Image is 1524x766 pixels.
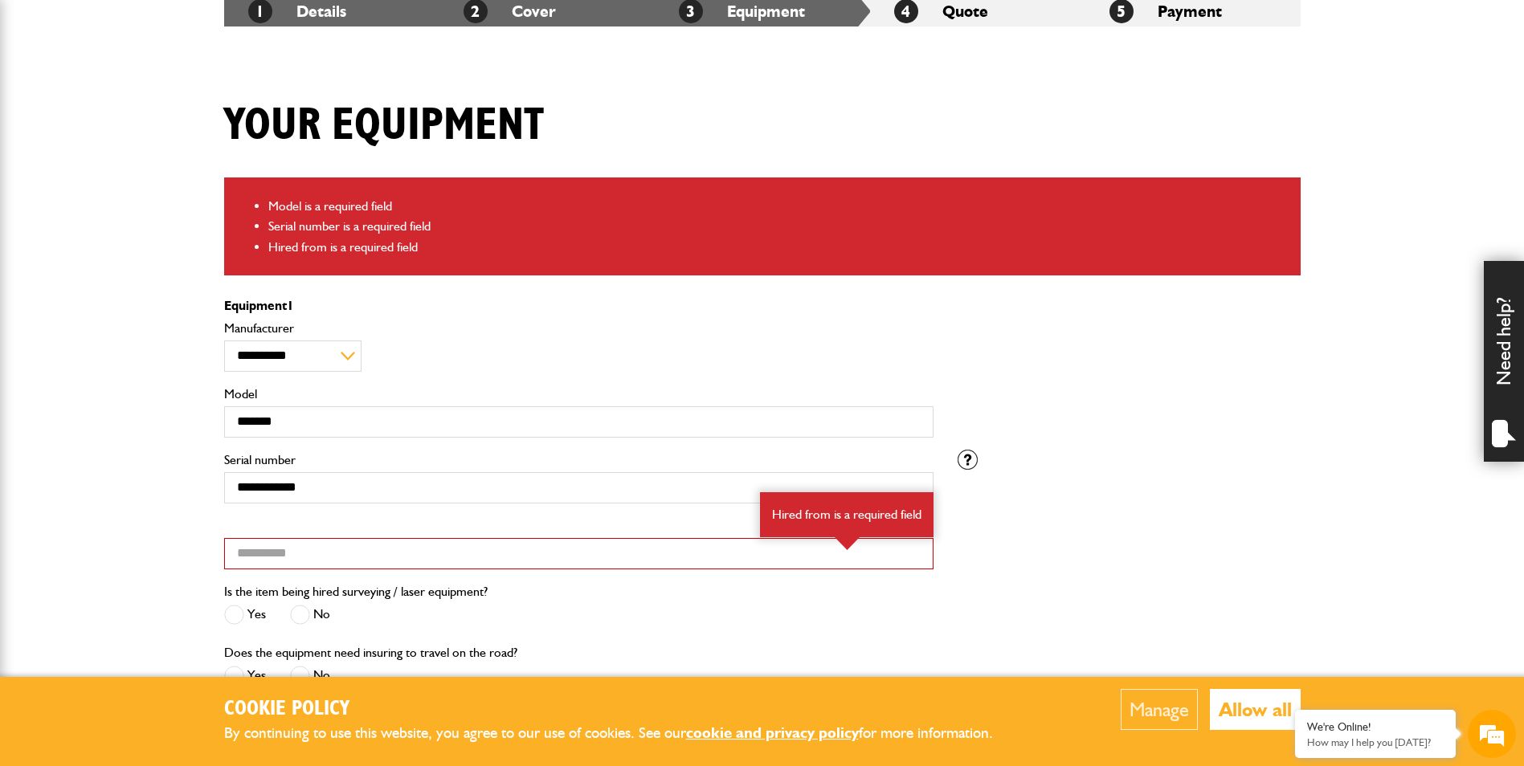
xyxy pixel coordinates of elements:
[264,8,302,47] div: Minimize live chat window
[287,298,294,313] span: 1
[224,605,266,625] label: Yes
[268,216,1289,237] li: Serial number is a required field
[835,537,860,550] img: error-box-arrow.svg
[224,666,266,686] label: Yes
[1484,261,1524,462] div: Need help?
[84,90,270,111] div: Chat with us now
[290,605,330,625] label: No
[1121,689,1198,730] button: Manage
[219,495,292,516] em: Start Chat
[248,2,346,21] a: 1Details
[224,388,934,401] label: Model
[1210,689,1301,730] button: Allow all
[268,196,1289,217] li: Model is a required field
[224,99,544,153] h1: Your equipment
[224,299,934,312] p: Equipment
[224,721,1019,746] p: By continuing to use this website, you agree to our use of cookies. See our for more information.
[224,322,934,335] label: Manufacturer
[268,237,1289,258] li: Hired from is a required field
[760,492,934,537] div: Hired from is a required field
[1307,736,1444,748] p: How may I help you today?
[464,2,556,21] a: 2Cover
[1307,720,1444,734] div: We're Online!
[290,666,330,686] label: No
[21,243,293,279] input: Enter your phone number
[224,697,1019,722] h2: Cookie Policy
[224,454,934,467] label: Serial number
[686,723,859,742] a: cookie and privacy policy
[224,646,517,659] label: Does the equipment need insuring to travel on the road?
[224,585,488,598] label: Is the item being hired surveying / laser equipment?
[21,196,293,231] input: Enter your email address
[21,149,293,184] input: Enter your last name
[27,89,67,112] img: d_20077148190_company_1631870298795_20077148190
[21,291,293,481] textarea: Type your message and hit 'Enter'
